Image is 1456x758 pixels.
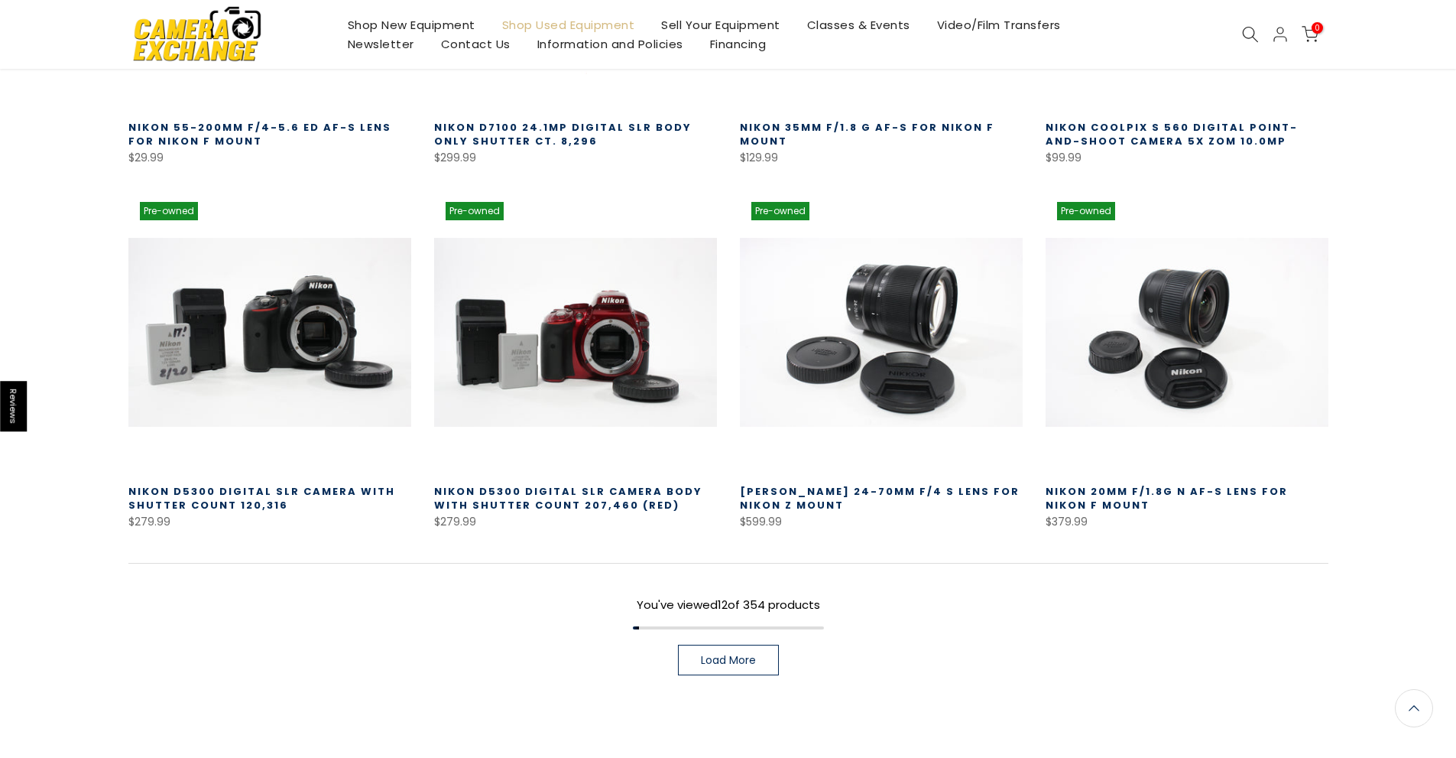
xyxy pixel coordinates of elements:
a: Financing [696,34,780,54]
a: Classes & Events [793,15,923,34]
a: Shop New Equipment [334,15,488,34]
span: Load More [701,655,756,665]
a: Nikon D7100 24.1mp Digital SLR Body Only Shutter Ct. 8,296 [434,120,692,148]
div: $99.99 [1046,148,1328,168]
a: Information and Policies [524,34,696,54]
a: Nikon 35mm f/1.8 G AF-S for Nikon F Mount [740,120,994,148]
a: 0 [1302,26,1318,43]
span: 0 [1312,22,1323,34]
div: $279.99 [434,512,717,532]
div: $129.99 [740,148,1023,168]
a: Nikon Coolpix S 560 Digital Point-and-Shoot Camera 5x Zom 10.0mp [1046,120,1298,148]
a: Video/Film Transfers [923,15,1074,34]
a: Nikon D5300 Digital SLR Camera with Shutter Count 120,316 [128,484,395,512]
a: Contact Us [427,34,524,54]
a: Sell Your Equipment [648,15,794,34]
a: Nikon 55-200mm f/4-5.6 ED AF-S Lens for Nikon F Mount [128,120,391,148]
a: Nikon 20mm f/1.8G N AF-S Lens for Nikon F Mount [1046,484,1288,512]
div: $599.99 [740,512,1023,532]
div: $29.99 [128,148,411,168]
a: [PERSON_NAME] 24-70mm f/4 S Lens for Nikon Z Mount [740,484,1020,512]
a: Back to the top [1395,689,1433,727]
div: $299.99 [434,148,717,168]
a: Load More [678,645,779,675]
span: You've viewed of 354 products [637,597,820,613]
a: Shop Used Equipment [488,15,648,34]
div: $279.99 [128,512,411,532]
div: $379.99 [1046,512,1328,532]
a: Newsletter [334,34,427,54]
a: Nikon D5300 Digital SLR Camera Body with Shutter Count 207,460 (Red) [434,484,702,512]
span: 12 [718,597,728,613]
